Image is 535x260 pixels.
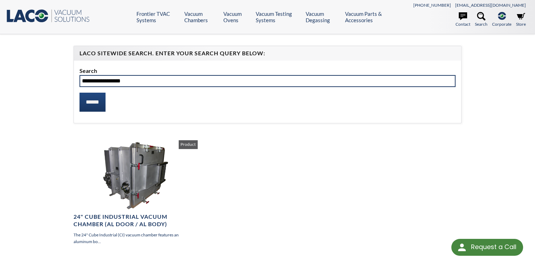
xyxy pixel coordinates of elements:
[74,140,197,245] a: 24" Cube Industrial Vacuum Chamber (AL Door / AL Body) The 24" Cube Industrial (CI) vacuum chambe...
[456,242,467,253] img: round button
[471,239,516,255] div: Request a Call
[79,50,456,57] h4: LACO Sitewide Search. Enter your Search Query Below:
[455,2,526,8] a: [EMAIL_ADDRESS][DOMAIN_NAME]
[184,11,218,23] a: Vacuum Chambers
[456,12,470,27] a: Contact
[451,239,523,256] div: Request a Call
[256,11,300,23] a: Vacuum Testing Systems
[223,11,250,23] a: Vacuum Ovens
[306,11,340,23] a: Vacuum Degassing
[475,12,488,27] a: Search
[136,11,179,23] a: Frontier TVAC Systems
[79,66,456,75] label: Search
[492,21,511,27] span: Corporate
[74,213,197,228] h4: 24" Cube Industrial Vacuum Chamber (AL Door / AL Body)
[516,12,526,27] a: Store
[345,11,397,23] a: Vacuum Parts & Accessories
[413,2,451,8] a: [PHONE_NUMBER]
[179,140,197,149] span: Product
[74,231,197,245] p: The 24" Cube Industrial (CI) vacuum chamber features an aluminum bo...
